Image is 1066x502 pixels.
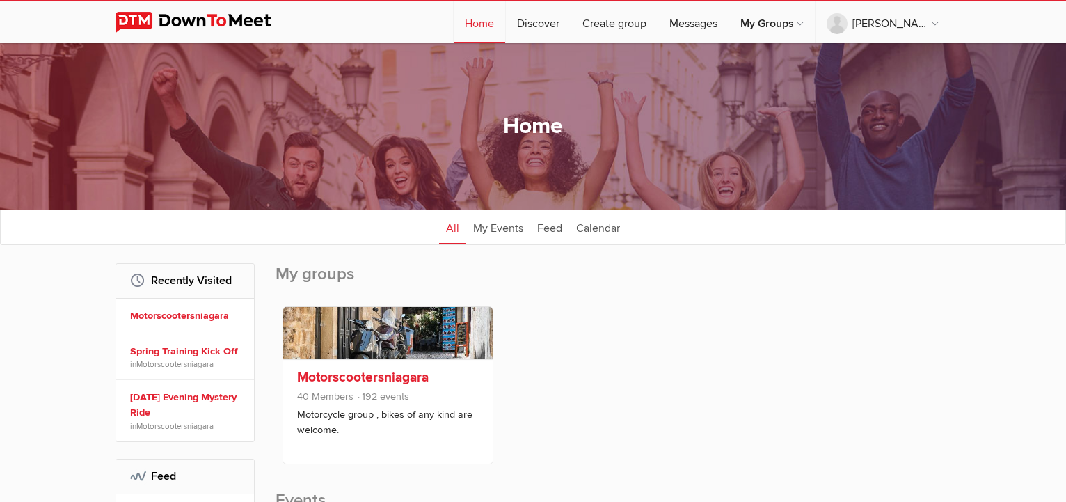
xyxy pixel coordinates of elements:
[816,1,950,43] a: [PERSON_NAME] [PERSON_NAME]
[530,210,569,244] a: Feed
[130,264,240,297] h2: Recently Visited
[729,1,815,43] a: My Groups
[454,1,505,43] a: Home
[571,1,658,43] a: Create group
[297,369,429,386] a: Motorscootersniagara
[569,210,627,244] a: Calendar
[130,308,244,324] a: Motorscootersniagara
[130,421,244,432] span: in
[136,359,214,369] a: Motorscootersniagara
[439,210,466,244] a: All
[130,390,244,420] a: [DATE] Evening Mystery Ride
[130,460,240,493] h2: Feed
[356,391,409,402] span: 192 events
[116,12,293,33] img: DownToMeet
[466,210,530,244] a: My Events
[297,407,479,437] p: Motorcycle group , bikes of any kind are welcome.
[130,359,244,370] span: in
[297,391,353,402] span: 40 Members
[658,1,729,43] a: Messages
[503,112,563,141] h1: Home
[130,344,244,359] a: Spring Training Kick Off
[136,421,214,431] a: Motorscootersniagara
[506,1,571,43] a: Discover
[276,263,950,299] h2: My groups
